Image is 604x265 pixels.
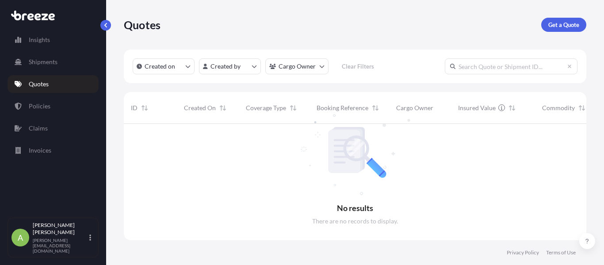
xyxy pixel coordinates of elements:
span: Booking Reference [317,104,368,112]
span: Coverage Type [246,104,286,112]
p: Claims [29,124,48,133]
p: Quotes [29,80,49,88]
a: Shipments [8,53,99,71]
p: Shipments [29,58,57,66]
a: Insights [8,31,99,49]
span: Insured Value [458,104,496,112]
button: Sort [577,103,587,113]
button: Sort [507,103,517,113]
button: createdBy Filter options [199,58,261,74]
p: Get a Quote [548,20,579,29]
span: There are no records to display. [312,217,398,226]
button: Sort [288,103,298,113]
span: Commodity [542,104,575,112]
a: Invoices [8,142,99,159]
button: Sort [139,103,150,113]
a: Get a Quote [541,18,586,32]
p: [PERSON_NAME][EMAIL_ADDRESS][DOMAIN_NAME] [33,238,88,253]
a: Claims [8,119,99,137]
a: Terms of Use [546,249,576,256]
button: Sort [370,103,381,113]
a: Policies [8,97,99,115]
span: A [18,233,23,242]
p: Quotes [124,18,161,32]
button: createdOn Filter options [133,58,195,74]
p: Invoices [29,146,51,155]
p: Clear Filters [342,62,374,71]
p: Insights [29,35,50,44]
button: cargoOwner Filter options [265,58,329,74]
a: Privacy Policy [507,249,539,256]
p: Cargo Owner [279,62,316,71]
p: Policies [29,102,50,111]
p: [PERSON_NAME] [PERSON_NAME] [33,222,88,236]
a: Quotes [8,75,99,93]
span: ID [131,104,138,112]
input: Search Quote or Shipment ID... [445,58,577,74]
span: Created On [184,104,216,112]
button: Clear Filters [333,59,382,73]
button: Sort [218,103,228,113]
p: Created on [145,62,175,71]
span: Cargo Owner [396,104,433,112]
p: Created by [210,62,241,71]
